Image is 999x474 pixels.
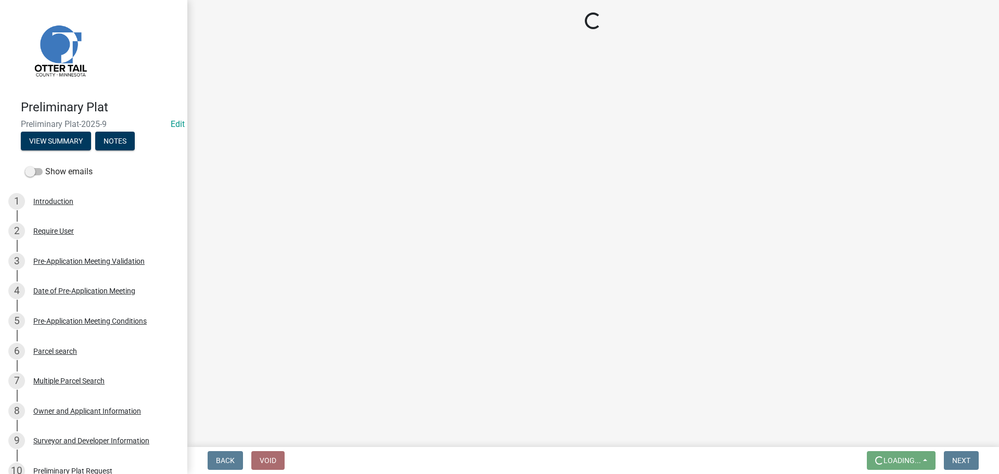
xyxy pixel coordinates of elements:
button: Back [208,451,243,470]
wm-modal-confirm: Notes [95,137,135,146]
div: Multiple Parcel Search [33,377,105,385]
button: Notes [95,132,135,150]
wm-modal-confirm: Edit Application Number [171,119,185,129]
div: Parcel search [33,348,77,355]
div: 9 [8,432,25,449]
div: Date of Pre-Application Meeting [33,287,135,294]
div: 3 [8,253,25,270]
span: Loading... [883,456,921,465]
div: 6 [8,343,25,360]
button: Loading... [867,451,936,470]
div: Owner and Applicant Information [33,407,141,415]
div: Surveyor and Developer Information [33,437,149,444]
div: 5 [8,313,25,329]
wm-modal-confirm: Summary [21,137,91,146]
div: Introduction [33,198,73,205]
img: Otter Tail County, Minnesota [21,11,99,89]
div: Require User [33,227,74,235]
div: 4 [8,283,25,299]
span: Preliminary Plat-2025-9 [21,119,166,129]
div: Pre-Application Meeting Validation [33,258,145,265]
div: 8 [8,403,25,419]
div: Pre-Application Meeting Conditions [33,317,147,325]
div: 2 [8,223,25,239]
button: View Summary [21,132,91,150]
button: Next [944,451,979,470]
div: 7 [8,373,25,389]
button: Void [251,451,285,470]
div: 1 [8,193,25,210]
label: Show emails [25,165,93,178]
span: Back [216,456,235,465]
a: Edit [171,119,185,129]
h4: Preliminary Plat [21,100,179,115]
span: Next [952,456,970,465]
